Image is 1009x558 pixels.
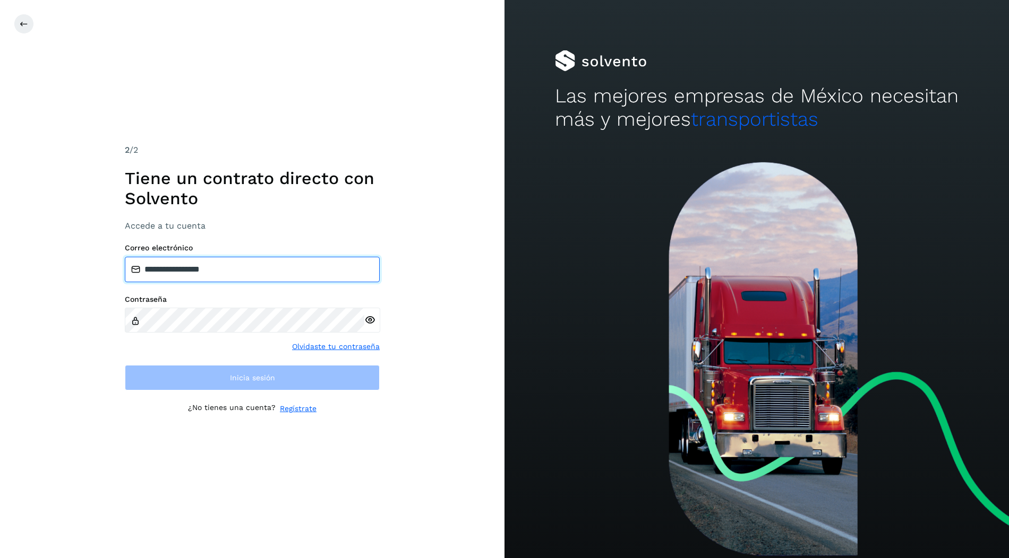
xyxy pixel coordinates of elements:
span: 2 [125,145,130,155]
div: /2 [125,144,380,156]
h2: Las mejores empresas de México necesitan más y mejores [555,84,959,132]
label: Correo electrónico [125,243,380,252]
h3: Accede a tu cuenta [125,221,380,231]
label: Contraseña [125,295,380,304]
a: Olvidaste tu contraseña [292,341,380,352]
button: Inicia sesión [125,365,380,390]
span: transportistas [691,108,818,130]
a: Regístrate [280,403,317,414]
h1: Tiene un contrato directo con Solvento [125,168,380,209]
p: ¿No tienes una cuenta? [188,403,276,414]
span: Inicia sesión [230,374,275,381]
